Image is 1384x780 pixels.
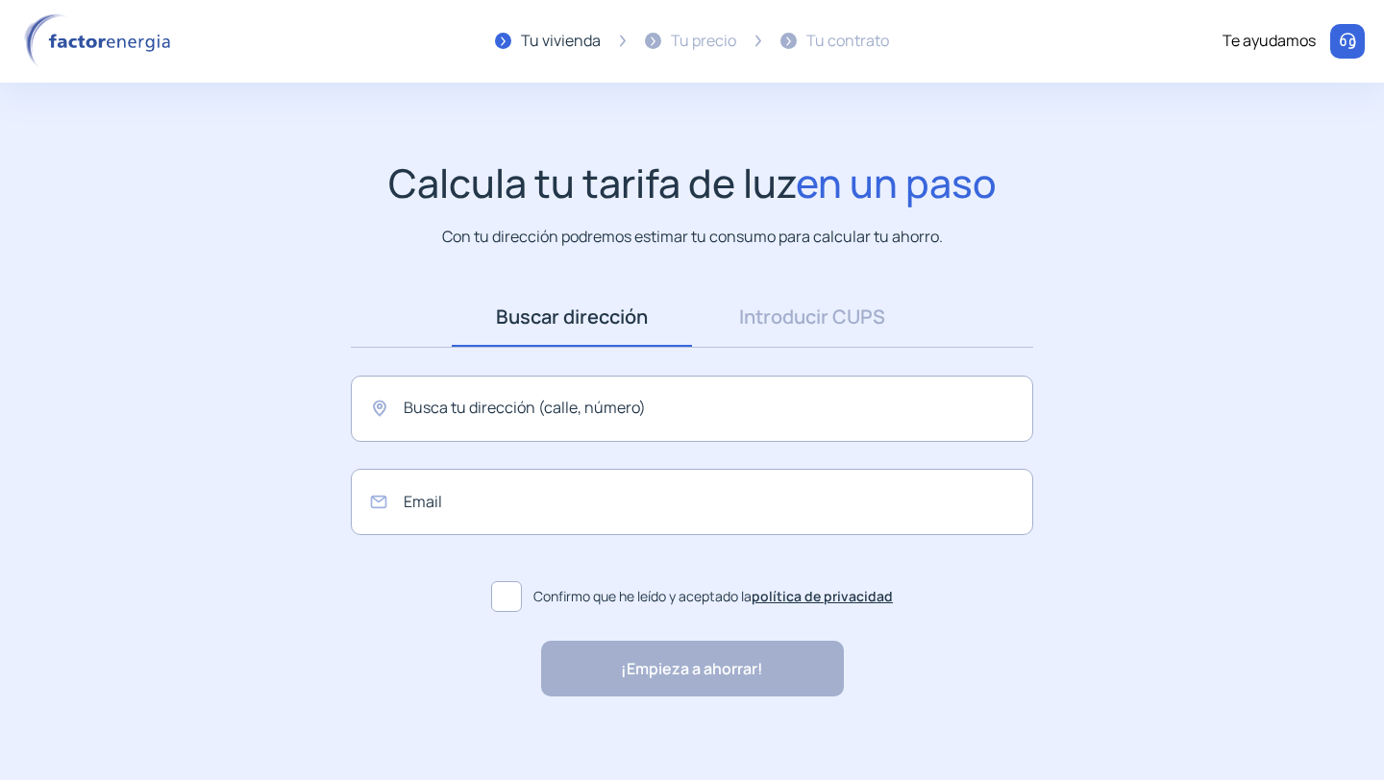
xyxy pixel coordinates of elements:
[796,156,997,209] span: en un paso
[1223,29,1316,54] div: Te ayudamos
[752,587,893,605] a: política de privacidad
[692,287,932,347] a: Introducir CUPS
[1338,32,1357,51] img: llamar
[533,586,893,607] span: Confirmo que he leído y aceptado la
[806,29,889,54] div: Tu contrato
[388,159,997,207] h1: Calcula tu tarifa de luz
[509,720,731,745] p: "Rapidez y buen trato al cliente"
[741,726,876,741] img: Trustpilot
[671,29,736,54] div: Tu precio
[19,13,183,69] img: logo factor
[452,287,692,347] a: Buscar dirección
[442,225,943,249] p: Con tu dirección podremos estimar tu consumo para calcular tu ahorro.
[521,29,601,54] div: Tu vivienda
